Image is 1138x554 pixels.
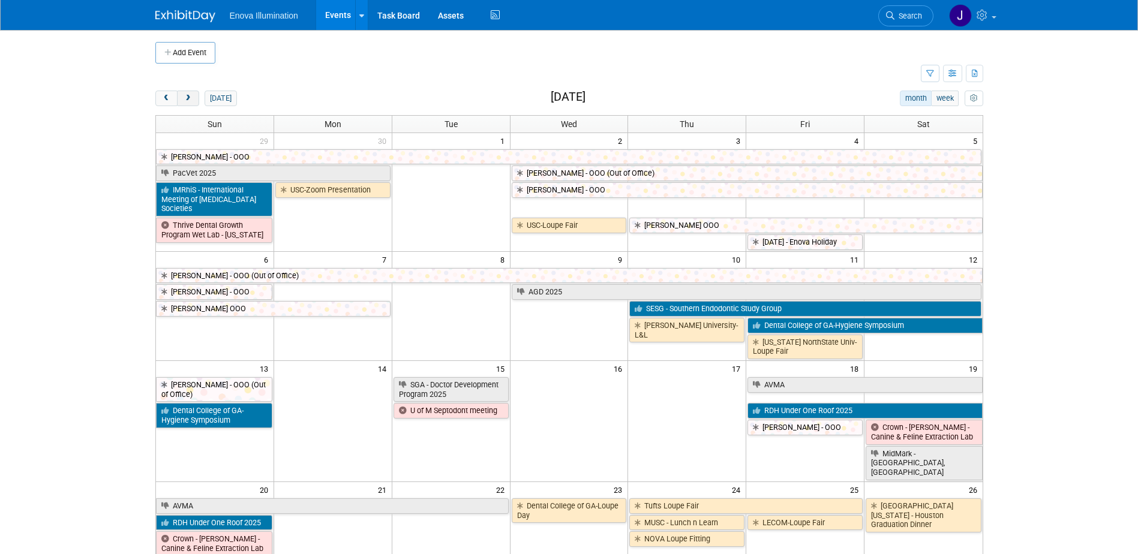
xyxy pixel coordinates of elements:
[629,318,744,342] a: [PERSON_NAME] University-L&L
[512,165,983,181] a: [PERSON_NAME] - OOO (Out of Office)
[629,531,744,547] a: NOVA Loupe Fitting
[230,11,298,20] span: Enova Illumination
[849,252,864,267] span: 11
[499,252,510,267] span: 8
[156,498,509,514] a: AVMA
[949,4,972,27] img: Janelle Tlusty
[263,252,274,267] span: 6
[205,91,236,106] button: [DATE]
[972,133,983,148] span: 5
[259,133,274,148] span: 29
[156,165,391,181] a: PacVet 2025
[866,420,982,444] a: Crown - [PERSON_NAME] - Canine & Feline Extraction Lab
[495,482,510,497] span: 22
[849,361,864,376] span: 18
[156,403,272,427] a: Dental College of GA-Hygiene Symposium
[731,482,746,497] span: 24
[512,498,627,523] a: Dental College of GA-Loupe Day
[968,482,983,497] span: 26
[617,252,627,267] span: 9
[747,234,863,250] a: [DATE] - Enova Holiday
[747,377,982,393] a: AVMA
[900,91,932,106] button: month
[747,515,863,531] a: LECOM-Loupe Fair
[156,182,272,216] a: IMRhiS - International Meeting of [MEDICAL_DATA] Societies
[866,446,982,480] a: MidMark - [GEOGRAPHIC_DATA], [GEOGRAPHIC_DATA]
[866,498,981,532] a: [GEOGRAPHIC_DATA][US_STATE] - Houston Graduation Dinner
[968,361,983,376] span: 19
[495,361,510,376] span: 15
[747,420,863,435] a: [PERSON_NAME] - OOO
[629,498,863,514] a: Tufts Loupe Fair
[680,119,694,129] span: Thu
[377,361,392,376] span: 14
[629,301,981,317] a: SESG - Southern Endodontic Study Group
[512,218,627,233] a: USC-Loupe Fair
[747,403,982,418] a: RDH Under One Roof 2025
[917,119,930,129] span: Sat
[731,252,746,267] span: 10
[155,91,178,106] button: prev
[156,284,272,300] a: [PERSON_NAME] - OOO
[629,515,744,531] a: MUSC - Lunch n Learn
[931,91,959,106] button: week
[377,133,392,148] span: 30
[156,301,391,317] a: [PERSON_NAME] OOO
[156,515,272,531] a: RDH Under One Roof 2025
[731,361,746,376] span: 17
[968,252,983,267] span: 12
[155,42,215,64] button: Add Event
[878,5,933,26] a: Search
[612,361,627,376] span: 16
[800,119,810,129] span: Fri
[156,268,983,284] a: [PERSON_NAME] - OOO (Out of Office)
[970,95,978,103] i: Personalize Calendar
[156,218,272,242] a: Thrive Dental Growth Program Wet Lab - [US_STATE]
[629,218,982,233] a: [PERSON_NAME] OOO
[155,10,215,22] img: ExhibitDay
[499,133,510,148] span: 1
[377,482,392,497] span: 21
[156,149,981,165] a: [PERSON_NAME] - OOO
[551,91,585,104] h2: [DATE]
[561,119,577,129] span: Wed
[617,133,627,148] span: 2
[259,361,274,376] span: 13
[394,377,509,402] a: SGA - Doctor Development Program 2025
[156,377,272,402] a: [PERSON_NAME] - OOO (Out of Office)
[325,119,341,129] span: Mon
[445,119,458,129] span: Tue
[275,182,391,198] a: USC-Zoom Presentation
[381,252,392,267] span: 7
[735,133,746,148] span: 3
[747,318,982,333] a: Dental College of GA-Hygiene Symposium
[259,482,274,497] span: 20
[512,182,983,198] a: [PERSON_NAME] - OOO
[894,11,922,20] span: Search
[612,482,627,497] span: 23
[394,403,509,418] a: U of M Septodont meeting
[853,133,864,148] span: 4
[849,482,864,497] span: 25
[965,91,983,106] button: myCustomButton
[512,284,981,300] a: AGD 2025
[208,119,222,129] span: Sun
[747,335,863,359] a: [US_STATE] NorthState Univ-Loupe Fair
[177,91,199,106] button: next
